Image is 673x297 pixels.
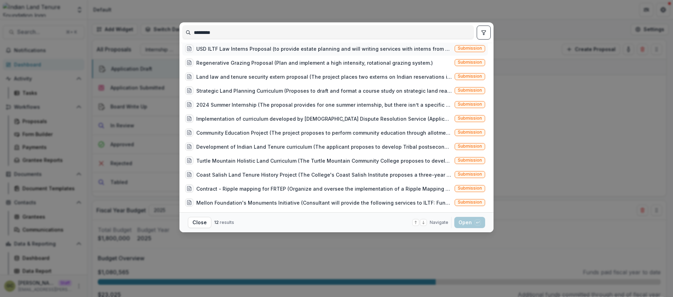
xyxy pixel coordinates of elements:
[188,217,211,228] button: Close
[196,45,452,52] div: USD ILTF Law Interns Proposal (to provide estate planning and will writing services with interns ...
[196,199,452,206] div: Mellon Foundation's Monuments Initiative (Consultant will provide the following services to ILTF:...
[458,60,482,65] span: Submission
[196,73,452,80] div: Land law and tenure security extern proposal (The project places two externs on Indian reservatio...
[458,186,482,191] span: Submission
[196,143,452,150] div: Development of Indian Land Tenure curriculum (The applicant proposes to develop Tribal postsecond...
[458,172,482,177] span: Submission
[196,185,452,192] div: Contract - Ripple mapping for FRTEP (Organize and oversee the implementation of a Ripple Mapping ...
[458,158,482,163] span: Submission
[196,129,452,136] div: Community Education Project (The project proposes to perform community education through allotmen...
[454,217,485,228] button: Open
[220,220,234,225] span: results
[430,219,448,226] span: Navigate
[458,144,482,149] span: Submission
[458,200,482,205] span: Submission
[458,88,482,93] span: Submission
[196,171,452,178] div: Coast Salish Land Tenure History Project (The College's Coast Salish Institute proposes a three-y...
[196,59,433,66] div: Regenerative Grazing Proposal (Plan and implement a high intensity, rotational grazing system.)
[196,101,452,108] div: 2024 Summer Internship (The proposal provides for one summer internship, but there isn’t a specif...
[196,157,452,164] div: Turtle Mountain Holistic Land Curriculum (The Turtle Mountain Community College proposes to devel...
[477,26,491,40] button: toggle filters
[458,102,482,107] span: Submission
[196,87,452,94] div: Strategic Land Planning Curriculum (Proposes to draft and format a course study on strategic land...
[458,46,482,51] span: Submission
[196,115,452,122] div: Implementation of curriculum developed by [DEMOGRAPHIC_DATA] Dispute Resolution Service (Applican...
[214,220,219,225] span: 12
[458,116,482,121] span: Submission
[458,74,482,79] span: Submission
[458,130,482,135] span: Submission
